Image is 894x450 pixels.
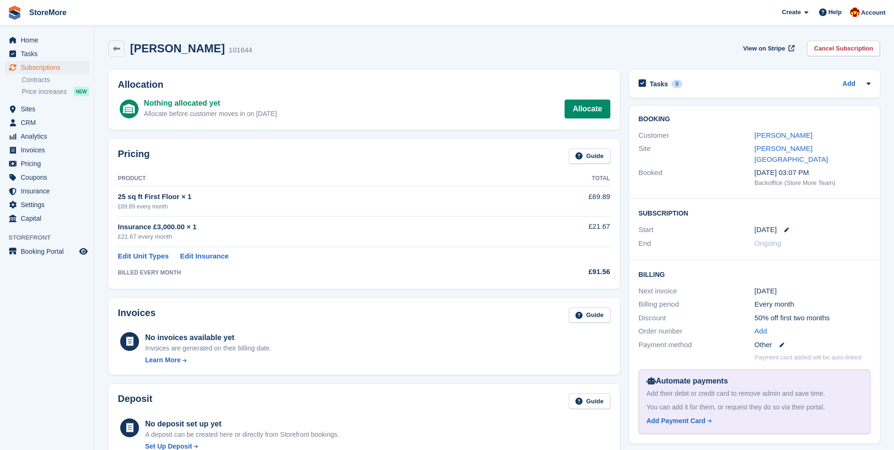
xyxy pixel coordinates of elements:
[639,167,755,187] div: Booked
[755,286,870,297] div: [DATE]
[639,313,755,324] div: Discount
[25,5,70,20] a: StoreMore
[755,353,861,362] p: Payment card added will be auto-linked
[118,268,530,277] div: BILLED EVERY MONTH
[5,102,89,116] a: menu
[639,116,870,123] h2: Booking
[5,143,89,157] a: menu
[639,286,755,297] div: Next invoice
[647,416,705,426] div: Add Payment Card
[144,98,277,109] div: Nothing allocated yet
[21,102,77,116] span: Sites
[21,116,77,129] span: CRM
[850,8,860,17] img: Store More Team
[639,340,755,350] div: Payment method
[145,430,339,440] p: A deposit can be created here or directly from Storefront bookings.
[639,225,755,235] div: Start
[639,143,755,165] div: Site
[145,418,339,430] div: No deposit set up yet
[530,216,610,247] td: £21.67
[21,47,77,60] span: Tasks
[130,42,225,55] h2: [PERSON_NAME]
[21,171,77,184] span: Coupons
[647,389,862,399] div: Add their debit or credit card to remove admin and save time.
[118,232,530,242] div: £21.67 every month
[569,308,610,323] a: Guide
[5,130,89,143] a: menu
[755,326,767,337] a: Add
[78,246,89,257] a: Preview store
[22,87,67,96] span: Price increases
[5,171,89,184] a: menu
[530,267,610,277] div: £91.56
[8,233,94,242] span: Storefront
[639,326,755,337] div: Order number
[639,299,755,310] div: Billing period
[639,208,870,217] h2: Subscription
[755,239,781,247] span: Ongoing
[530,171,610,186] th: Total
[743,44,785,53] span: View on Stripe
[5,33,89,47] a: menu
[21,61,77,74] span: Subscriptions
[739,41,796,56] a: View on Stripe
[8,6,22,20] img: stora-icon-8386f47178a22dfd0bd8f6a31ec36ba5ce8667c1dd55bd0f319d3a0aa187defe.svg
[647,416,859,426] a: Add Payment Card
[21,157,77,170] span: Pricing
[144,109,277,119] div: Allocate before customer moves in on [DATE]
[21,130,77,143] span: Analytics
[118,251,169,262] a: Edit Unit Types
[145,343,271,353] div: Invoices are generated on their billing date.
[21,212,77,225] span: Capital
[118,222,530,233] div: Insurance £3,000.00 × 1
[569,149,610,164] a: Guide
[569,393,610,409] a: Guide
[118,393,152,409] h2: Deposit
[807,41,880,56] a: Cancel Subscription
[118,202,530,211] div: £69.89 every month
[639,238,755,249] div: End
[672,80,682,88] div: 0
[647,402,862,412] div: You can add it for them, or request they do so via their portal.
[755,313,870,324] div: 50% off first two months
[5,198,89,211] a: menu
[565,100,610,118] a: Allocate
[5,157,89,170] a: menu
[755,299,870,310] div: Every month
[118,149,150,164] h2: Pricing
[21,245,77,258] span: Booking Portal
[229,45,252,56] div: 101644
[5,212,89,225] a: menu
[861,8,886,17] span: Account
[22,86,89,97] a: Price increases NEW
[180,251,229,262] a: Edit Insurance
[118,308,156,323] h2: Invoices
[118,171,530,186] th: Product
[843,79,855,90] a: Add
[145,355,271,365] a: Learn More
[145,332,271,343] div: No invoices available yet
[639,130,755,141] div: Customer
[755,131,812,139] a: [PERSON_NAME]
[21,33,77,47] span: Home
[647,375,862,387] div: Automate payments
[530,186,610,216] td: £69.89
[21,143,77,157] span: Invoices
[22,75,89,84] a: Contracts
[828,8,842,17] span: Help
[782,8,801,17] span: Create
[5,184,89,198] a: menu
[74,87,89,96] div: NEW
[755,167,870,178] div: [DATE] 03:07 PM
[755,340,870,350] div: Other
[21,198,77,211] span: Settings
[755,178,870,188] div: Backoffice (Store More Team)
[118,192,530,202] div: 25 sq ft First Floor × 1
[5,245,89,258] a: menu
[145,355,180,365] div: Learn More
[5,116,89,129] a: menu
[755,144,828,163] a: [PERSON_NAME][GEOGRAPHIC_DATA]
[5,47,89,60] a: menu
[639,269,870,279] h2: Billing
[5,61,89,74] a: menu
